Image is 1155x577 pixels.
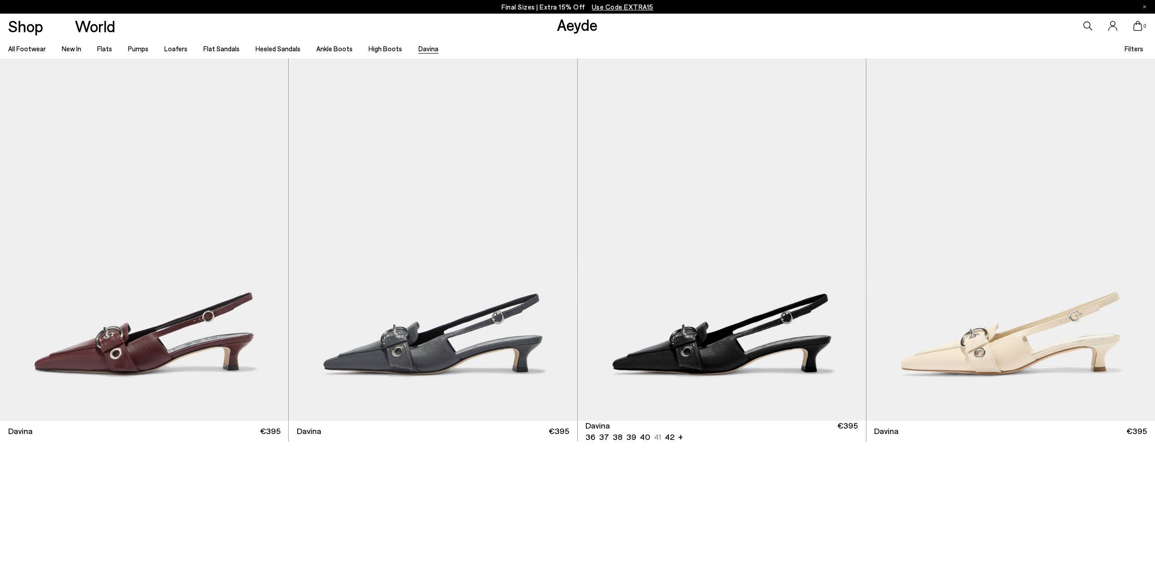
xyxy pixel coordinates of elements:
img: Davina Eyelet Slingback Pumps [866,59,1155,421]
a: Ankle Boots [316,44,353,53]
a: Flats [97,44,112,53]
img: Davina Eyelet Slingback Pumps [289,59,577,421]
a: Davina 36 37 38 39 40 41 42 + €395 [578,421,866,441]
a: Flat Sandals [203,44,240,53]
span: €395 [260,425,280,437]
li: 38 [613,431,623,443]
span: €395 [1126,425,1147,437]
ul: variant [585,431,672,443]
div: 2 / 6 [866,59,1154,421]
a: Davina €395 [866,421,1155,441]
li: 37 [599,431,609,443]
a: Aeyde [557,15,598,34]
img: Davina Eyelet Slingback Pumps [866,59,1154,421]
a: 6 / 6 1 / 6 2 / 6 3 / 6 4 / 6 5 / 6 6 / 6 1 / 6 Next slide Previous slide [578,59,866,421]
a: Heeled Sandals [256,44,300,53]
a: All Footwear [8,44,46,53]
span: Navigate to /collections/ss25-final-sizes [592,3,654,11]
span: Davina [585,420,610,431]
li: + [678,430,683,443]
span: Davina [874,425,899,437]
li: 40 [640,431,650,443]
span: Filters [1125,44,1143,53]
img: Davina Eyelet Slingback Pumps [578,59,866,421]
a: Pumps [128,44,148,53]
div: 1 / 6 [578,59,866,421]
span: €395 [837,420,858,443]
span: Davina [297,425,321,437]
span: €395 [549,425,569,437]
span: Davina [8,425,33,437]
a: Loafers [164,44,187,53]
a: New In [62,44,81,53]
a: World [75,18,115,34]
a: Davina [418,44,438,53]
li: 42 [665,431,674,443]
a: 0 [1133,21,1142,31]
li: 36 [585,431,595,443]
a: Davina €395 [289,421,577,441]
a: High Boots [369,44,402,53]
a: Shop [8,18,43,34]
li: 39 [626,431,636,443]
span: 0 [1142,24,1147,29]
p: Final Sizes | Extra 15% Off [501,1,654,13]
